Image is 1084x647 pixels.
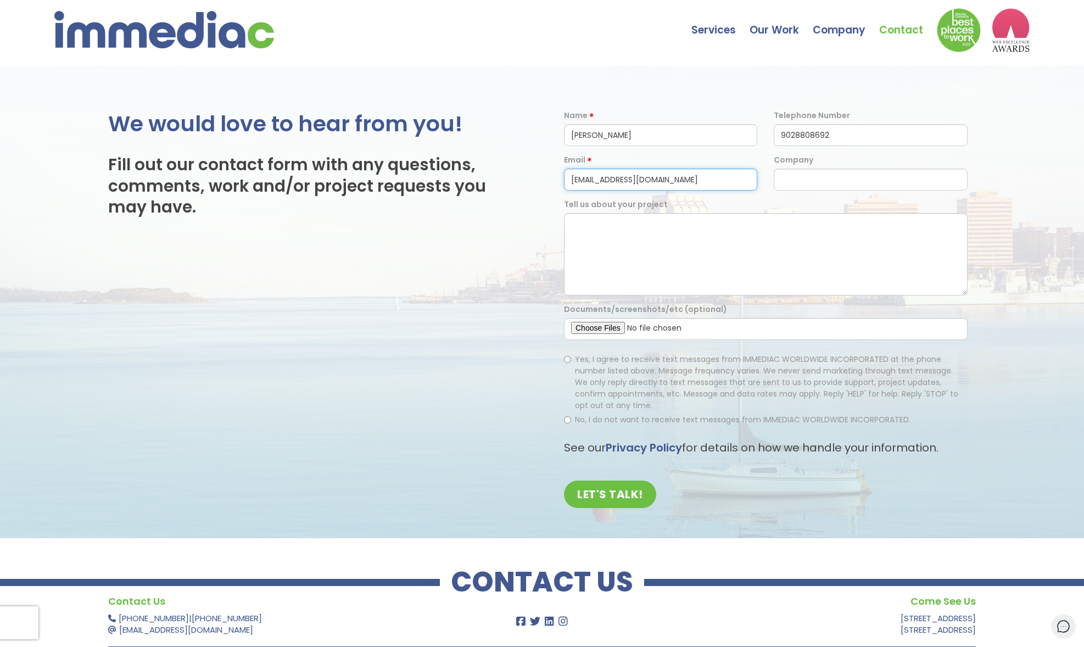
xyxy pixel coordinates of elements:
[564,416,571,423] input: No, I do not want to receive text messages from IMMEDIAC WORLDWIDE INCORPORATED.
[564,481,656,508] input: LET'S TALK!
[108,593,461,610] h4: Contact Us
[992,8,1030,52] img: logo2_wea_nobg.webp
[879,3,937,41] a: Contact
[108,612,461,635] p: |
[119,612,189,624] a: [PHONE_NUMBER]
[440,571,644,593] h2: CONTACT US
[108,154,520,218] h3: Fill out our contact form with any questions, comments, work and/or project requests you may have.
[606,440,682,455] a: Privacy Policy
[564,356,571,363] input: Yes, I agree to receive text messages from IMMEDIAC WORLDWIDE INCORPORATED at the phone number li...
[54,11,274,48] img: immediac
[564,304,727,315] label: Documents/screenshots/etc (optional)
[575,414,910,425] span: No, I do not want to receive text messages from IMMEDIAC WORLDWIDE INCORPORATED.
[192,612,262,624] a: [PHONE_NUMBER]
[564,110,588,121] label: Name
[108,110,520,138] h2: We would love to hear from you!
[750,3,813,41] a: Our Work
[691,3,750,41] a: Services
[774,154,813,166] label: Company
[564,199,668,210] label: Tell us about your project
[564,439,968,456] p: See our for details on how we handle your information.
[119,624,253,635] a: [EMAIL_ADDRESS][DOMAIN_NAME]
[901,612,976,635] a: [STREET_ADDRESS][STREET_ADDRESS]
[575,354,958,411] span: Yes, I agree to receive text messages from IMMEDIAC WORLDWIDE INCORPORATED at the phone number li...
[564,154,585,166] label: Email
[774,110,850,121] label: Telephone Number
[623,593,976,610] h4: Come See Us
[937,8,981,52] img: Down
[813,3,879,41] a: Company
